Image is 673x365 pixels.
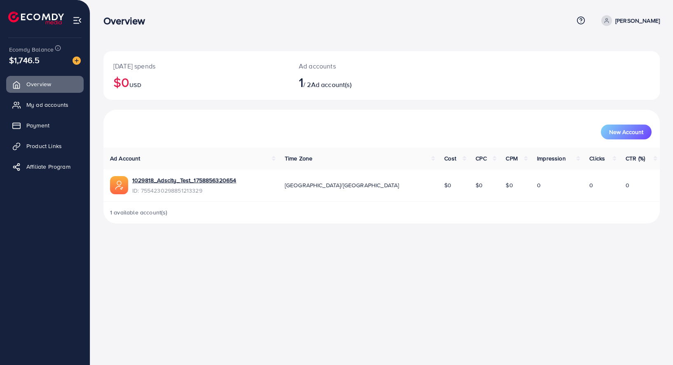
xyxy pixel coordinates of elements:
[476,154,486,162] span: CPC
[103,15,152,27] h3: Overview
[598,15,660,26] a: [PERSON_NAME]
[110,208,168,217] span: 1 available account(s)
[110,176,128,194] img: ic-ads-acc.e4c84228.svg
[6,158,84,175] a: Affiliate Program
[626,154,645,162] span: CTR (%)
[299,61,418,71] p: Ad accounts
[506,154,517,162] span: CPM
[299,74,418,90] h2: / 2
[476,181,483,189] span: $0
[9,54,40,66] span: $1,746.5
[6,97,84,113] a: My ad accounts
[311,80,352,89] span: Ad account(s)
[26,162,70,171] span: Affiliate Program
[73,16,82,25] img: menu
[615,16,660,26] p: [PERSON_NAME]
[26,101,68,109] span: My ad accounts
[589,154,605,162] span: Clicks
[132,176,236,184] a: 1029818_Adscity_Test_1758856320654
[537,154,566,162] span: Impression
[609,129,643,135] span: New Account
[444,154,456,162] span: Cost
[26,121,49,130] span: Payment
[285,154,312,162] span: Time Zone
[9,45,54,54] span: Ecomdy Balance
[6,76,84,92] a: Overview
[26,142,62,150] span: Product Links
[601,125,652,139] button: New Account
[6,117,84,134] a: Payment
[8,12,64,24] img: logo
[537,181,541,189] span: 0
[73,57,81,65] img: image
[113,61,279,71] p: [DATE] spends
[444,181,451,189] span: $0
[506,181,513,189] span: $0
[626,181,629,189] span: 0
[6,138,84,154] a: Product Links
[132,186,236,195] span: ID: 7554230298851213329
[299,73,303,92] span: 1
[110,154,141,162] span: Ad Account
[129,81,141,89] span: USD
[285,181,399,189] span: [GEOGRAPHIC_DATA]/[GEOGRAPHIC_DATA]
[26,80,51,88] span: Overview
[589,181,593,189] span: 0
[113,74,279,90] h2: $0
